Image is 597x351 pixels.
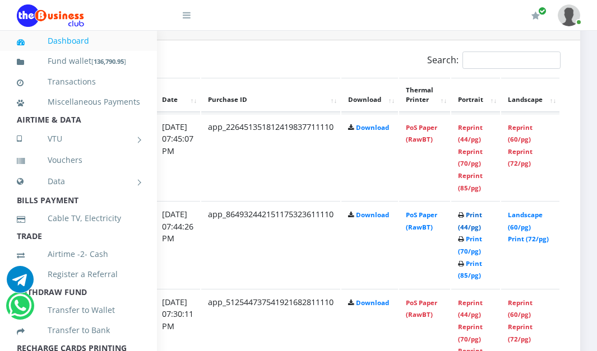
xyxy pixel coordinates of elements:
[458,147,483,168] a: Reprint (70/pg)
[399,78,450,113] th: Thermal Printer: activate to sort column ascending
[17,4,84,27] img: Logo
[458,123,483,144] a: Reprint (44/pg)
[17,167,140,195] a: Data
[8,301,31,319] a: Chat for support
[458,210,482,231] a: Print (44/pg)
[17,317,140,343] a: Transfer to Bank
[406,298,437,319] a: PoS Paper (RawBT)
[7,274,34,293] a: Chat for support
[17,125,140,153] a: VTU
[501,78,559,113] th: Landscape: activate to sort column ascending
[94,57,124,65] b: 136,790.95
[508,298,533,319] a: Reprint (60/pg)
[91,57,126,65] small: [ ]
[462,52,561,69] input: Search:
[427,52,561,69] label: Search:
[451,78,500,113] th: Portrait: activate to sort column ascending
[17,241,140,267] a: Airtime -2- Cash
[356,210,389,219] a: Download
[538,7,547,15] span: Renew/Upgrade Subscription
[458,322,483,343] a: Reprint (70/pg)
[458,235,482,255] a: Print (70/pg)
[458,259,482,280] a: Print (85/pg)
[17,205,140,231] a: Cable TV, Electricity
[17,28,140,54] a: Dashboard
[508,123,533,144] a: Reprint (60/pg)
[458,298,483,319] a: Reprint (44/pg)
[17,147,140,173] a: Vouchers
[508,147,533,168] a: Reprint (72/pg)
[406,123,437,144] a: PoS Paper (RawBT)
[17,89,140,115] a: Miscellaneous Payments
[508,235,549,243] a: Print (72/pg)
[508,322,533,343] a: Reprint (72/pg)
[155,201,200,288] td: [DATE] 07:44:26 PM
[458,171,483,192] a: Reprint (85/pg)
[341,78,398,113] th: Download: activate to sort column ascending
[17,297,140,323] a: Transfer to Wallet
[558,4,580,26] img: User
[155,114,200,200] td: [DATE] 07:45:07 PM
[531,11,540,20] i: Renew/Upgrade Subscription
[356,123,389,132] a: Download
[17,261,140,287] a: Register a Referral
[508,210,543,231] a: Landscape (60/pg)
[201,201,340,288] td: app_864932442151175323611110
[155,78,200,113] th: Date: activate to sort column ascending
[201,114,340,200] td: app_226451351812419837711110
[356,298,389,307] a: Download
[17,69,140,95] a: Transactions
[201,78,340,113] th: Purchase ID: activate to sort column ascending
[406,210,437,231] a: PoS Paper (RawBT)
[17,48,140,74] a: Fund wallet[136,790.95]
